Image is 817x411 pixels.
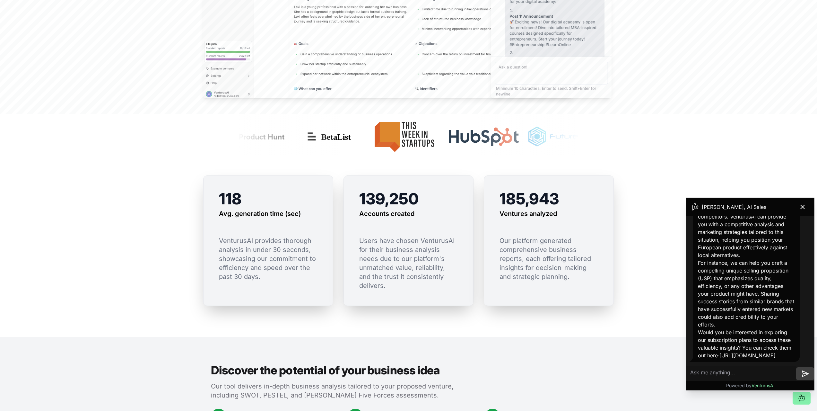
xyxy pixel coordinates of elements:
[752,383,775,388] span: VenturusAI
[359,209,414,218] h3: Accounts created
[359,189,419,208] span: 139,250
[726,382,775,389] p: Powered by
[500,209,557,218] h3: Ventures analyzed
[518,116,600,157] img: Futuretools
[219,209,301,218] h3: Avg. generation time (sec)
[199,116,291,157] img: Product Hunt
[359,116,437,157] img: This Week in Startups
[698,190,795,259] p: I understand how challenging that can be, especially when entering a new market with established ...
[219,236,317,281] p: VenturusAI provides thorough analysis in under 30 seconds, showcasing our commitment to efficienc...
[500,236,598,281] p: Our platform generated comprehensive business reports, each offering tailored insights for decisi...
[296,127,354,147] img: Betalist
[211,382,457,400] p: Our tool delivers in-depth business analysis tailored to your proposed venture, including SWOT, P...
[500,189,559,208] span: 185,943
[442,127,513,147] img: Hubspot
[698,259,795,328] p: For instance, we can help you craft a compelling unique selling proposition (USP) that emphasizes...
[359,236,458,290] p: Users have chosen VenturusAI for their business analysis needs due to our platform's unmatched va...
[702,203,766,211] span: [PERSON_NAME], AI Sales
[605,116,687,157] img: There's an AI for that
[698,328,795,359] p: Would you be interested in exploring our subscription plans to access these valuable insights? Yo...
[719,352,776,359] a: [URL][DOMAIN_NAME]
[211,364,457,377] h2: Discover the potential of your business idea
[219,189,242,208] span: 118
